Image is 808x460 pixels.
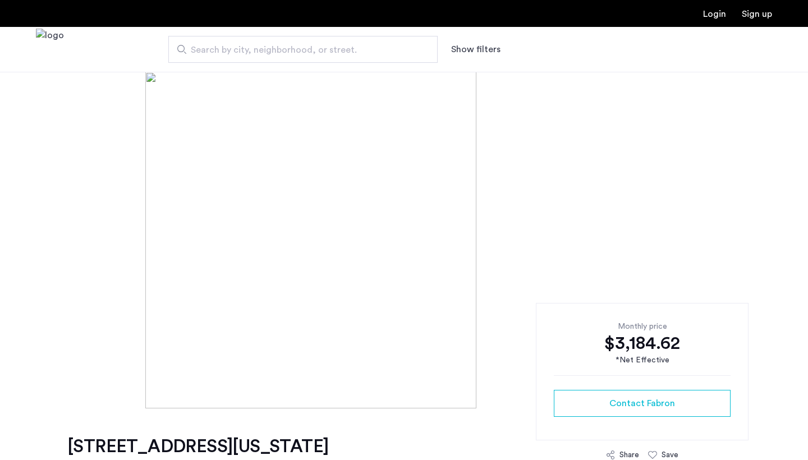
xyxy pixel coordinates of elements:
[554,355,731,366] div: *Net Effective
[554,332,731,355] div: $3,184.62
[609,397,675,410] span: Contact Fabron
[703,10,726,19] a: Login
[191,43,406,57] span: Search by city, neighborhood, or street.
[742,10,772,19] a: Registration
[554,390,731,417] button: button
[36,29,64,71] a: Cazamio Logo
[67,435,328,458] h1: [STREET_ADDRESS][US_STATE]
[36,29,64,71] img: logo
[145,72,663,408] img: [object%20Object]
[168,36,438,63] input: Apartment Search
[554,321,731,332] div: Monthly price
[451,43,501,56] button: Show or hide filters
